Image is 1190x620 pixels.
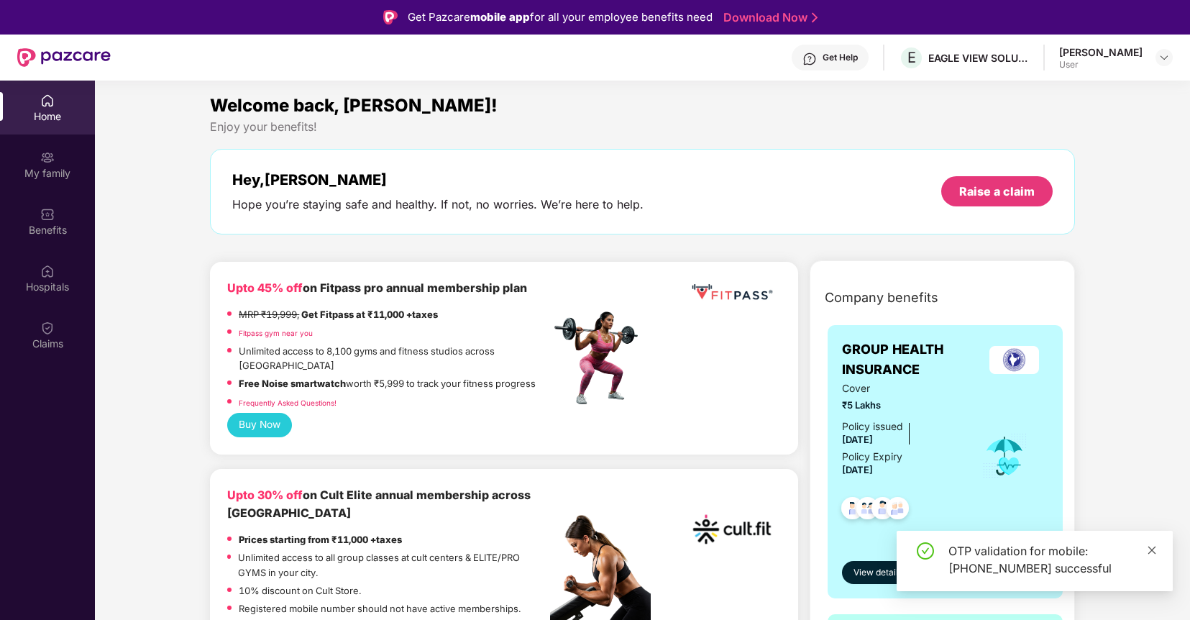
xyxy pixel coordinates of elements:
[470,10,530,24] strong: mobile app
[981,432,1028,480] img: icon
[239,309,299,320] del: MRP ₹19,999,
[40,321,55,335] img: svg+xml;base64,PHN2ZyBpZD0iQ2xhaW0iIHhtbG5zPSJodHRwOi8vd3d3LnczLm9yZy8yMDAwL3N2ZyIgd2lkdGg9IjIwIi...
[227,488,303,502] b: Upto 30% off
[550,308,651,409] img: fpp.png
[989,346,1039,374] img: insurerLogo
[40,207,55,222] img: svg+xml;base64,PHN2ZyBpZD0iQmVuZWZpdHMiIHhtbG5zPSJodHRwOi8vd3d3LnczLm9yZy8yMDAwL3N2ZyIgd2lkdGg9Ij...
[227,488,531,520] b: on Cult Elite annual membership across [GEOGRAPHIC_DATA]
[227,413,292,437] button: Buy Now
[239,583,361,598] p: 10% discount on Cult Store.
[842,561,914,584] button: View details
[959,183,1035,199] div: Raise a claim
[239,398,337,407] a: Frequently Asked Questions!
[1147,545,1157,555] span: close
[865,493,900,528] img: svg+xml;base64,PHN2ZyB4bWxucz0iaHR0cDovL3d3dy53My5vcmcvMjAwMC9zdmciIHdpZHRoPSI0OC45NDMiIGhlaWdodD...
[842,380,962,396] span: Cover
[239,329,313,337] a: Fitpass gym near you
[40,150,55,165] img: svg+xml;base64,PHN2ZyB3aWR0aD0iMjAiIGhlaWdodD0iMjAiIHZpZXdCb3g9IjAgMCAyMCAyMCIgZmlsbD0ibm9uZSIgeG...
[232,197,644,212] div: Hope you’re staying safe and healthy. If not, no worries. We’re here to help.
[239,376,536,391] p: worth ₹5,999 to track your fitness progress
[823,52,858,63] div: Get Help
[689,279,775,306] img: fppp.png
[842,464,873,475] span: [DATE]
[232,171,644,188] div: Hey, [PERSON_NAME]
[907,49,916,66] span: E
[239,601,521,616] p: Registered mobile number should not have active memberships.
[40,94,55,108] img: svg+xml;base64,PHN2ZyBpZD0iSG9tZSIgeG1sbnM9Imh0dHA6Ly93d3cudzMub3JnLzIwMDAvc3ZnIiB3aWR0aD0iMjAiIG...
[917,542,934,560] span: check-circle
[1059,59,1143,70] div: User
[210,119,1074,135] div: Enjoy your benefits!
[850,493,885,528] img: svg+xml;base64,PHN2ZyB4bWxucz0iaHR0cDovL3d3dy53My5vcmcvMjAwMC9zdmciIHdpZHRoPSI0OC45MTUiIGhlaWdodD...
[802,52,817,66] img: svg+xml;base64,PHN2ZyBpZD0iSGVscC0zMngzMiIgeG1sbnM9Imh0dHA6Ly93d3cudzMub3JnLzIwMDAvc3ZnIiB3aWR0aD...
[928,51,1029,65] div: EAGLE VIEW SOLUTIONS PRIVATE LIMITED
[880,493,915,528] img: svg+xml;base64,PHN2ZyB4bWxucz0iaHR0cDovL3d3dy53My5vcmcvMjAwMC9zdmciIHdpZHRoPSI0OC45NDMiIGhlaWdodD...
[842,398,962,412] span: ₹5 Lakhs
[723,10,813,25] a: Download Now
[227,281,303,295] b: Upto 45% off
[812,10,818,25] img: Stroke
[825,288,938,308] span: Company benefits
[842,449,902,465] div: Policy Expiry
[689,486,775,573] img: cult.png
[210,95,498,116] span: Welcome back, [PERSON_NAME]!
[948,542,1155,577] div: OTP validation for mobile: [PHONE_NUMBER] successful
[853,566,902,580] span: View details
[239,378,346,389] strong: Free Noise smartwatch
[408,9,713,26] div: Get Pazcare for all your employee benefits need
[238,550,550,580] p: Unlimited access to all group classes at cult centers & ELITE/PRO GYMS in your city.
[842,434,873,445] span: [DATE]
[1059,45,1143,59] div: [PERSON_NAME]
[239,534,402,545] strong: Prices starting from ₹11,000 +taxes
[842,339,981,380] span: GROUP HEALTH INSURANCE
[383,10,398,24] img: Logo
[1158,52,1170,63] img: svg+xml;base64,PHN2ZyBpZD0iRHJvcGRvd24tMzJ4MzIiIHhtbG5zPSJodHRwOi8vd3d3LnczLm9yZy8yMDAwL3N2ZyIgd2...
[239,344,551,373] p: Unlimited access to 8,100 gyms and fitness studios across [GEOGRAPHIC_DATA]
[40,264,55,278] img: svg+xml;base64,PHN2ZyBpZD0iSG9zcGl0YWxzIiB4bWxucz0iaHR0cDovL3d3dy53My5vcmcvMjAwMC9zdmciIHdpZHRoPS...
[842,419,903,434] div: Policy issued
[835,493,870,528] img: svg+xml;base64,PHN2ZyB4bWxucz0iaHR0cDovL3d3dy53My5vcmcvMjAwMC9zdmciIHdpZHRoPSI0OC45NDMiIGhlaWdodD...
[17,48,111,67] img: New Pazcare Logo
[301,309,438,320] strong: Get Fitpass at ₹11,000 +taxes
[227,281,527,295] b: on Fitpass pro annual membership plan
